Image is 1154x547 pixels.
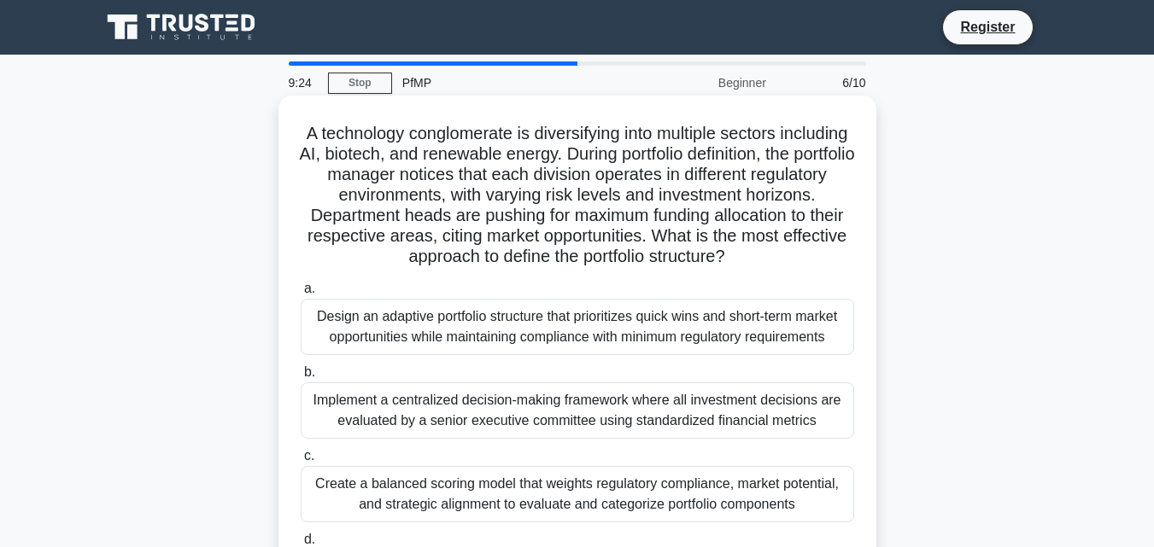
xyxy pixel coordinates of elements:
[301,382,854,439] div: Implement a centralized decision-making framework where all investment decisions are evaluated by...
[278,66,328,100] div: 9:24
[301,299,854,355] div: Design an adaptive portfolio structure that prioritizes quick wins and short-term market opportun...
[328,73,392,94] a: Stop
[301,466,854,522] div: Create a balanced scoring model that weights regulatory compliance, market potential, and strateg...
[392,66,627,100] div: PfMP
[304,281,315,295] span: a.
[304,532,315,546] span: d.
[304,448,314,463] span: c.
[776,66,876,100] div: 6/10
[950,16,1025,38] a: Register
[627,66,776,100] div: Beginner
[304,364,315,379] span: b.
[299,123,856,268] h5: A technology conglomerate is diversifying into multiple sectors including AI, biotech, and renewa...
